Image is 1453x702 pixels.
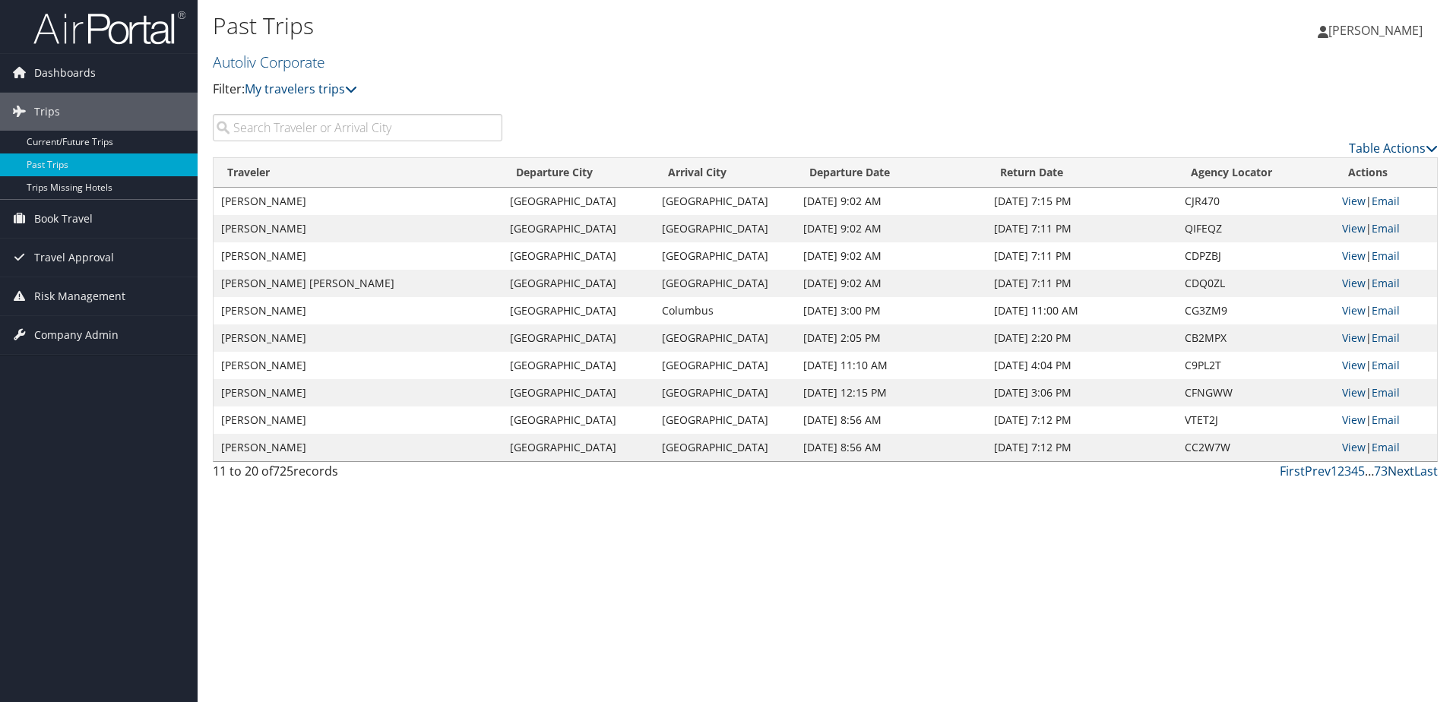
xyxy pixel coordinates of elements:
a: View [1342,413,1366,427]
td: VTET2J [1177,406,1335,434]
td: [DATE] 2:05 PM [796,324,986,352]
td: CJR470 [1177,188,1335,215]
a: Table Actions [1349,140,1438,157]
td: | [1334,352,1437,379]
td: | [1334,188,1437,215]
a: First [1280,463,1305,479]
td: C9PL2T [1177,352,1335,379]
td: [PERSON_NAME] [214,215,502,242]
td: CDPZBJ [1177,242,1335,270]
td: [GEOGRAPHIC_DATA] [502,188,655,215]
td: [GEOGRAPHIC_DATA] [654,188,796,215]
span: Company Admin [34,316,119,354]
td: CB2MPX [1177,324,1335,352]
td: [PERSON_NAME] [PERSON_NAME] [214,270,502,297]
td: [DATE] 8:56 AM [796,406,986,434]
td: [DATE] 11:00 AM [986,297,1177,324]
a: View [1342,358,1366,372]
td: [PERSON_NAME] [214,188,502,215]
td: [PERSON_NAME] [214,434,502,461]
td: [DATE] 9:02 AM [796,270,986,297]
a: Email [1372,358,1400,372]
a: View [1342,330,1366,345]
a: My travelers trips [245,81,357,97]
td: CDQ0ZL [1177,270,1335,297]
td: [DATE] 3:00 PM [796,297,986,324]
td: [PERSON_NAME] [214,297,502,324]
td: [GEOGRAPHIC_DATA] [654,352,796,379]
th: Traveler: activate to sort column ascending [214,158,502,188]
div: 11 to 20 of records [213,462,502,488]
td: [GEOGRAPHIC_DATA] [654,242,796,270]
span: Trips [34,93,60,131]
th: Arrival City: activate to sort column ascending [654,158,796,188]
a: Email [1372,303,1400,318]
td: [GEOGRAPHIC_DATA] [654,270,796,297]
span: Dashboards [34,54,96,92]
a: View [1342,385,1366,400]
td: [PERSON_NAME] [214,379,502,406]
td: [PERSON_NAME] [214,406,502,434]
td: [PERSON_NAME] [214,242,502,270]
a: View [1342,221,1366,236]
td: | [1334,270,1437,297]
td: [DATE] 7:15 PM [986,188,1177,215]
td: QIFEQZ [1177,215,1335,242]
span: [PERSON_NAME] [1328,22,1423,39]
td: [DATE] 7:11 PM [986,215,1177,242]
td: [GEOGRAPHIC_DATA] [502,270,655,297]
td: [DATE] 9:02 AM [796,188,986,215]
td: CG3ZM9 [1177,297,1335,324]
a: View [1342,276,1366,290]
a: View [1342,194,1366,208]
a: 1 [1331,463,1337,479]
td: | [1334,324,1437,352]
p: Filter: [213,80,1030,100]
td: [GEOGRAPHIC_DATA] [502,434,655,461]
a: 5 [1358,463,1365,479]
td: | [1334,242,1437,270]
td: [GEOGRAPHIC_DATA] [502,215,655,242]
td: [GEOGRAPHIC_DATA] [502,406,655,434]
td: [GEOGRAPHIC_DATA] [654,379,796,406]
a: [PERSON_NAME] [1318,8,1438,53]
th: Actions [1334,158,1437,188]
span: Risk Management [34,277,125,315]
td: CC2W7W [1177,434,1335,461]
td: | [1334,434,1437,461]
a: Email [1372,413,1400,427]
a: Email [1372,440,1400,454]
td: [GEOGRAPHIC_DATA] [654,215,796,242]
th: Return Date: activate to sort column ascending [986,158,1177,188]
td: [GEOGRAPHIC_DATA] [502,242,655,270]
h1: Past Trips [213,10,1030,42]
a: 73 [1374,463,1388,479]
a: 3 [1344,463,1351,479]
img: airportal-logo.png [33,10,185,46]
th: Agency Locator: activate to sort column ascending [1177,158,1335,188]
a: Email [1372,221,1400,236]
td: [GEOGRAPHIC_DATA] [654,434,796,461]
a: View [1342,440,1366,454]
td: | [1334,215,1437,242]
td: [GEOGRAPHIC_DATA] [654,324,796,352]
td: [DATE] 7:11 PM [986,270,1177,297]
span: 725 [273,463,293,479]
td: [DATE] 9:02 AM [796,215,986,242]
td: [GEOGRAPHIC_DATA] [502,352,655,379]
td: [GEOGRAPHIC_DATA] [502,379,655,406]
th: Departure Date: activate to sort column ascending [796,158,986,188]
a: Email [1372,248,1400,263]
span: … [1365,463,1374,479]
td: | [1334,406,1437,434]
span: Book Travel [34,200,93,238]
a: Last [1414,463,1438,479]
td: | [1334,297,1437,324]
td: [DATE] 7:12 PM [986,406,1177,434]
td: [DATE] 7:12 PM [986,434,1177,461]
a: Email [1372,385,1400,400]
a: 4 [1351,463,1358,479]
td: | [1334,379,1437,406]
a: Prev [1305,463,1331,479]
td: [PERSON_NAME] [214,324,502,352]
